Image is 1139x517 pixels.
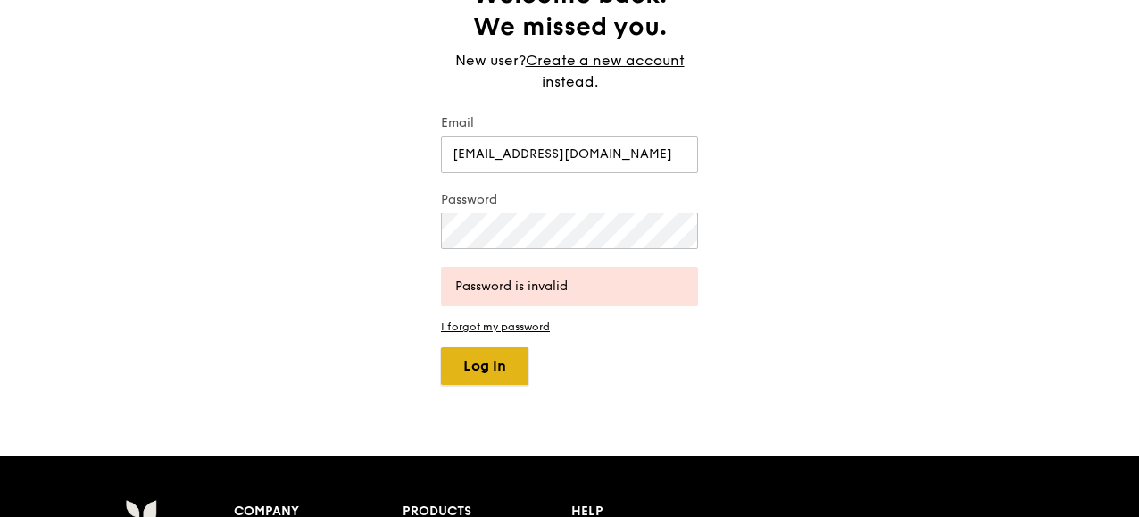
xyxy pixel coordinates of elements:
[441,191,698,209] label: Password
[455,52,526,69] span: New user?
[441,347,528,385] button: Log in
[526,50,685,71] a: Create a new account
[441,114,698,132] label: Email
[542,73,598,90] span: instead.
[441,321,698,333] a: I forgot my password
[455,278,684,296] div: Password is invalid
